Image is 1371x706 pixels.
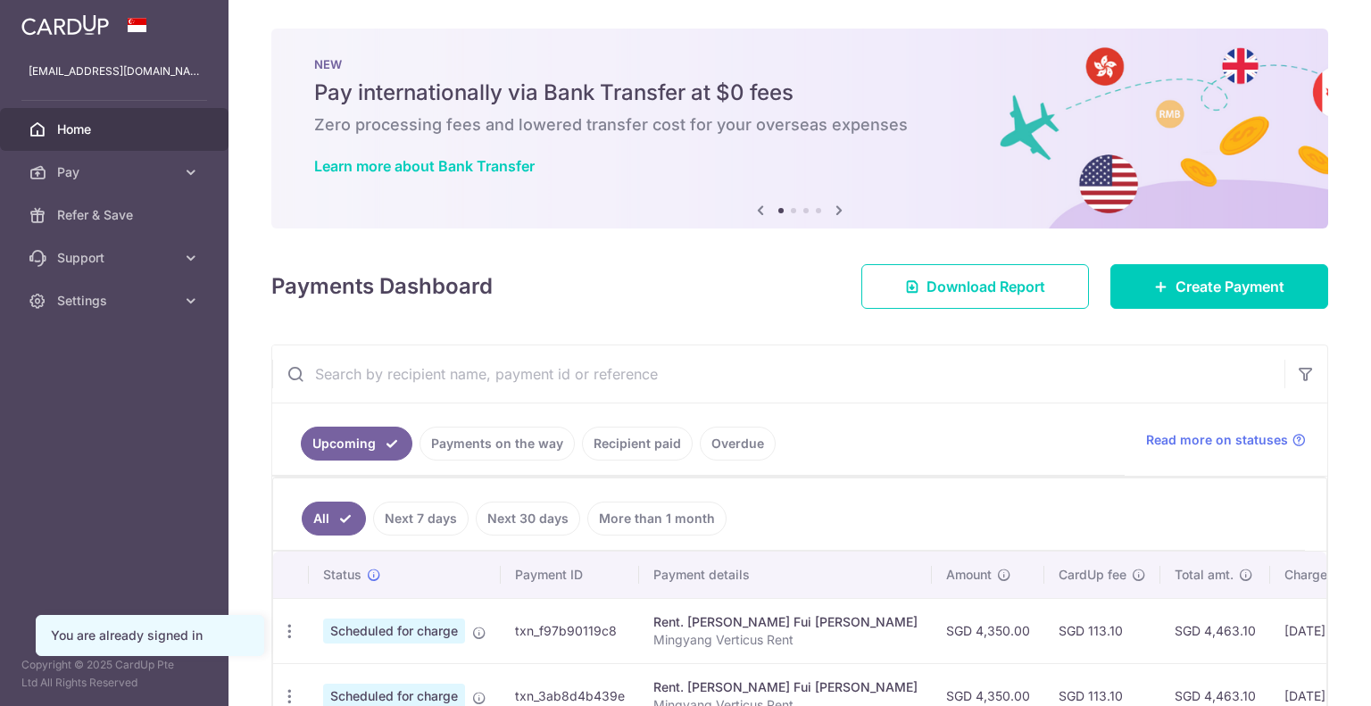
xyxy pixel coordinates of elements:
span: Home [57,120,175,138]
span: Support [57,249,175,267]
span: Status [323,566,361,584]
span: CardUp fee [1059,566,1126,584]
span: Charge date [1284,566,1358,584]
span: Create Payment [1176,276,1284,297]
h5: Pay internationally via Bank Transfer at $0 fees [314,79,1285,107]
span: Total amt. [1175,566,1234,584]
input: Search by recipient name, payment id or reference [272,345,1284,403]
span: Amount [946,566,992,584]
th: Payment ID [501,552,639,598]
p: Mingyang Verticus Rent [653,631,918,649]
div: Rent. [PERSON_NAME] Fui [PERSON_NAME] [653,613,918,631]
span: Pay [57,163,175,181]
p: [EMAIL_ADDRESS][DOMAIN_NAME] [29,62,200,80]
a: Upcoming [301,427,412,461]
img: Bank transfer banner [271,29,1328,228]
img: CardUp [21,14,109,36]
span: Read more on statuses [1146,431,1288,449]
a: Next 30 days [476,502,580,536]
a: Recipient paid [582,427,693,461]
th: Payment details [639,552,932,598]
td: SGD 4,350.00 [932,598,1044,663]
p: NEW [314,57,1285,71]
span: Download Report [926,276,1045,297]
div: Rent. [PERSON_NAME] Fui [PERSON_NAME] [653,678,918,696]
td: SGD 4,463.10 [1160,598,1270,663]
a: All [302,502,366,536]
a: Overdue [700,427,776,461]
td: txn_f97b90119c8 [501,598,639,663]
h6: Zero processing fees and lowered transfer cost for your overseas expenses [314,114,1285,136]
a: Learn more about Bank Transfer [314,157,535,175]
span: Refer & Save [57,206,175,224]
a: Payments on the way [420,427,575,461]
a: Next 7 days [373,502,469,536]
h4: Payments Dashboard [271,270,493,303]
span: Settings [57,292,175,310]
a: More than 1 month [587,502,727,536]
td: SGD 113.10 [1044,598,1160,663]
span: Scheduled for charge [323,619,465,644]
a: Download Report [861,264,1089,309]
a: Create Payment [1110,264,1328,309]
a: Read more on statuses [1146,431,1306,449]
div: You are already signed in [51,627,249,644]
